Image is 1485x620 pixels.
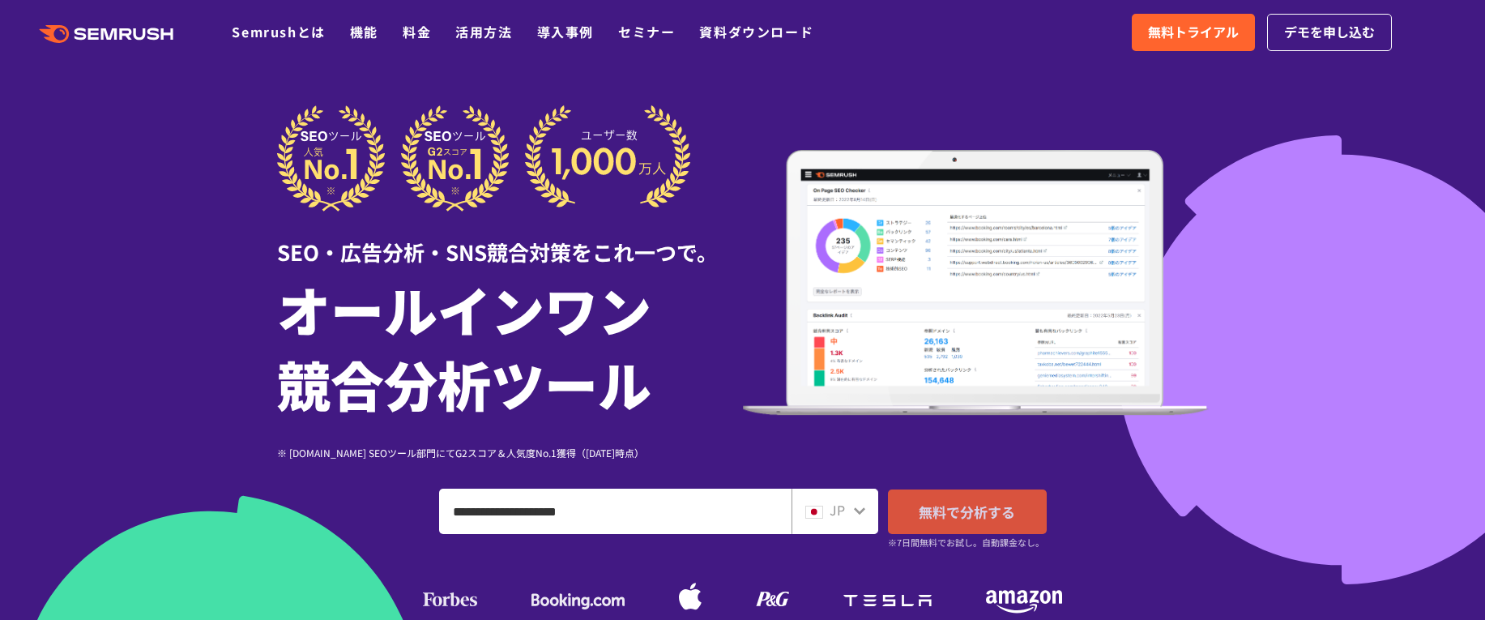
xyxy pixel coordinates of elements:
span: 無料トライアル [1148,22,1239,43]
div: ※ [DOMAIN_NAME] SEOツール部門にてG2スコア＆人気度No.1獲得（[DATE]時点） [277,445,743,460]
input: ドメイン、キーワードまたはURLを入力してください [440,490,791,533]
a: 導入事例 [537,22,594,41]
span: デモを申し込む [1284,22,1375,43]
a: 活用方法 [455,22,512,41]
a: 資料ダウンロード [699,22,813,41]
a: セミナー [618,22,675,41]
small: ※7日間無料でお試し。自動課金なし。 [888,535,1044,550]
a: デモを申し込む [1267,14,1392,51]
h1: オールインワン 競合分析ツール [277,272,743,421]
span: JP [830,500,845,520]
a: Semrushとは [232,22,325,41]
div: SEO・広告分析・SNS競合対策をこれ一つで。 [277,212,743,267]
a: 料金 [403,22,431,41]
a: 無料で分析する [888,490,1047,534]
span: 無料で分析する [919,502,1015,522]
a: 機能 [350,22,378,41]
a: 無料トライアル [1132,14,1255,51]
